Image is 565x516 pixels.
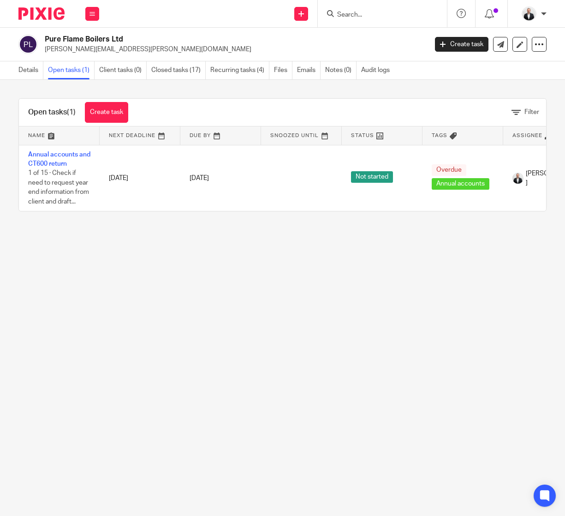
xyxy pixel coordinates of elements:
a: Create task [435,37,488,52]
img: _SKY9589-Edit-2.jpeg [512,173,523,184]
input: Search [336,11,419,19]
span: Snoozed Until [270,133,319,138]
span: Status [351,133,374,138]
span: 1 of 15 · Check if need to request year end information from client and draft... [28,170,89,205]
span: (1) [67,108,76,116]
img: _SKY9589-Edit-2.jpeg [522,6,536,21]
span: [DATE] [190,175,209,181]
a: Emails [297,61,321,79]
a: Details [18,61,43,79]
a: Client tasks (0) [99,61,147,79]
a: Recurring tasks (4) [210,61,269,79]
a: Closed tasks (17) [151,61,206,79]
a: Create task [85,102,128,123]
a: Audit logs [361,61,394,79]
p: [PERSON_NAME][EMAIL_ADDRESS][PERSON_NAME][DOMAIN_NAME] [45,45,421,54]
span: Not started [351,171,393,183]
a: Files [274,61,292,79]
a: Notes (0) [325,61,357,79]
a: Annual accounts and CT600 return [28,151,90,167]
img: Pixie [18,7,65,20]
td: [DATE] [100,145,180,211]
h1: Open tasks [28,108,76,117]
span: Filter [524,109,539,115]
img: svg%3E [18,35,38,54]
span: Annual accounts [432,178,489,190]
span: Tags [432,133,447,138]
a: Open tasks (1) [48,61,95,79]
h2: Pure Flame Boilers Ltd [45,35,346,44]
span: Overdue [432,164,466,176]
